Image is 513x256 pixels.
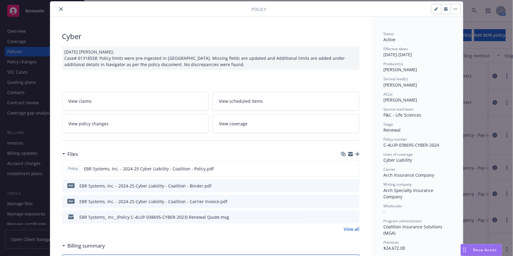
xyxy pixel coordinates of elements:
div: Files [62,150,78,158]
a: View claims [62,92,209,111]
div: Drag to move [461,244,468,256]
span: Coalition Insurance Solutions (MGA) [384,224,444,236]
span: Status [384,31,394,36]
span: View scheduled items [219,98,263,104]
span: Renewal [384,127,401,133]
span: P&C - Life Sciences [384,112,422,118]
span: - [384,209,385,215]
span: Arch Insurance Company [384,172,435,178]
div: EBR Systems, Inc. - 2024-25 Cyber Liability - Coalition - Carrier Invoice.pdf [80,198,228,205]
h3: Billing summary [68,242,105,250]
span: Policy [67,166,79,171]
span: Program administrator [384,218,422,224]
button: close [57,5,65,13]
span: Policy [252,6,266,12]
div: [DATE] - [DATE] [384,46,451,58]
a: View coverage [213,114,360,133]
button: download file [342,166,347,172]
span: Effective dates [384,46,408,51]
button: download file [342,214,347,220]
span: Nova Assist [473,247,497,252]
span: View claims [69,98,92,104]
span: Wholesaler [384,203,403,209]
a: View all [344,226,360,232]
button: preview file [352,214,357,220]
span: pdf [67,199,75,203]
span: $24,672.00 [384,245,405,251]
span: Policy number [384,137,407,142]
span: Carrier [384,167,396,172]
span: C-4LUP-038695-CYBER-2024 [384,142,439,148]
span: View coverage [219,120,247,127]
div: [DATE] [PERSON_NAME]: Case# 01318558: Policy limits were pre-ingested in [GEOGRAPHIC_DATA]. Missi... [62,46,360,70]
span: [PERSON_NAME] [384,97,417,103]
span: Cyber Liability [384,157,412,163]
a: View scheduled items [213,92,360,111]
span: pdf [67,183,75,188]
span: Lines of coverage [384,152,413,157]
span: Service lead team [384,107,414,112]
span: [PERSON_NAME] [384,67,417,72]
button: Nova Assist [461,244,502,256]
span: Premium [384,240,399,245]
span: Writing company [384,182,412,187]
div: Cyber [62,31,360,41]
button: download file [342,183,347,189]
span: Active [384,37,396,42]
div: Billing summary [62,242,105,250]
span: EBR Systems, Inc. - 2024-25 Cyber Liability - Coalition - Policy.pdf [84,166,214,172]
span: Producer(s) [384,61,403,66]
span: AC(s) [384,92,393,97]
button: download file [342,198,347,205]
span: [PERSON_NAME] [384,82,417,88]
button: preview file [352,166,357,172]
span: View policy changes [69,120,109,127]
div: EBR Systems, Inc. - 2024-25 Cyber Liability - Coalition - Binder.pdf [80,183,212,189]
button: preview file [352,183,357,189]
div: EBR Systems_ Inc_ (Policy C-4LUP-038695-CYBER-2023) Renewal Quote.msg [80,214,229,220]
span: Stage [384,122,393,127]
span: Arch Specialty Insurance Company [384,187,435,200]
a: View policy changes [62,114,209,133]
h3: Files [68,150,78,158]
span: Service lead(s) [384,76,408,81]
button: preview file [352,198,357,205]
